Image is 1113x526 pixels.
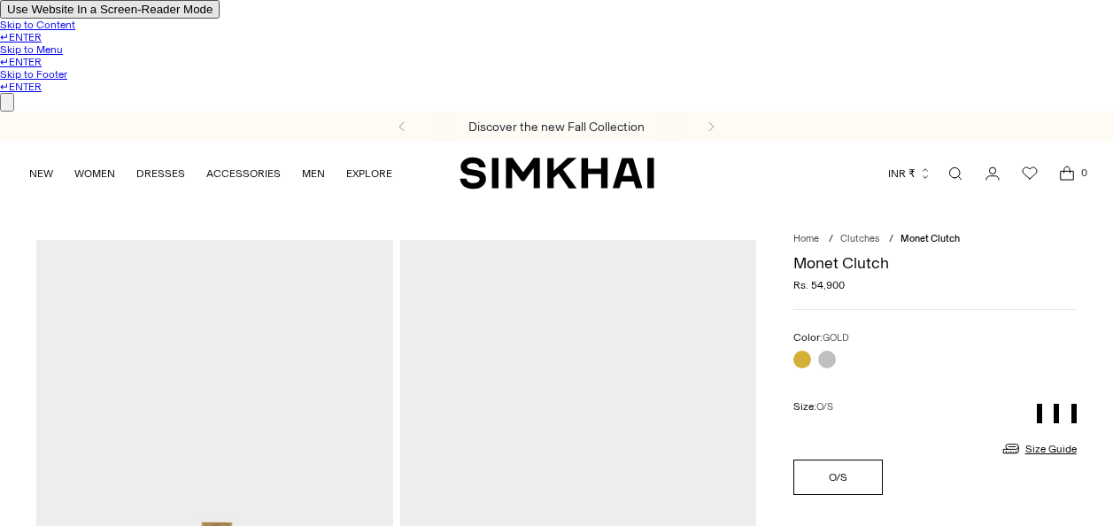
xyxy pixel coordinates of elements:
[468,120,645,135] a: Discover the new Fall Collection
[829,233,833,244] div: /
[346,154,392,193] a: EXPLORE
[74,154,115,193] a: WOMEN
[793,279,845,291] span: Rs. 54,900
[1012,156,1047,191] a: Wishlist
[136,154,185,193] a: DRESSES
[888,154,931,193] button: INR ₹
[889,233,893,244] div: /
[793,460,883,495] button: O/S
[793,331,849,344] label: Color:
[460,156,654,190] a: SIMKHAI
[29,154,53,193] a: NEW
[938,156,973,191] a: Open search modal
[900,233,960,244] span: Monet Clutch
[1049,156,1085,191] a: Open cart modal
[823,332,849,344] span: GOLD
[793,233,1077,244] nav: breadcrumbs
[206,154,281,193] a: ACCESSORIES
[793,400,833,413] label: Size:
[816,401,833,413] span: O/S
[793,255,1077,271] h1: Monet Clutch
[302,154,325,193] a: MEN
[1001,437,1077,460] a: Size Guide
[840,233,879,244] a: Clutches
[793,233,819,244] a: Home
[1076,165,1092,181] span: 0
[975,156,1010,191] a: Go to the account page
